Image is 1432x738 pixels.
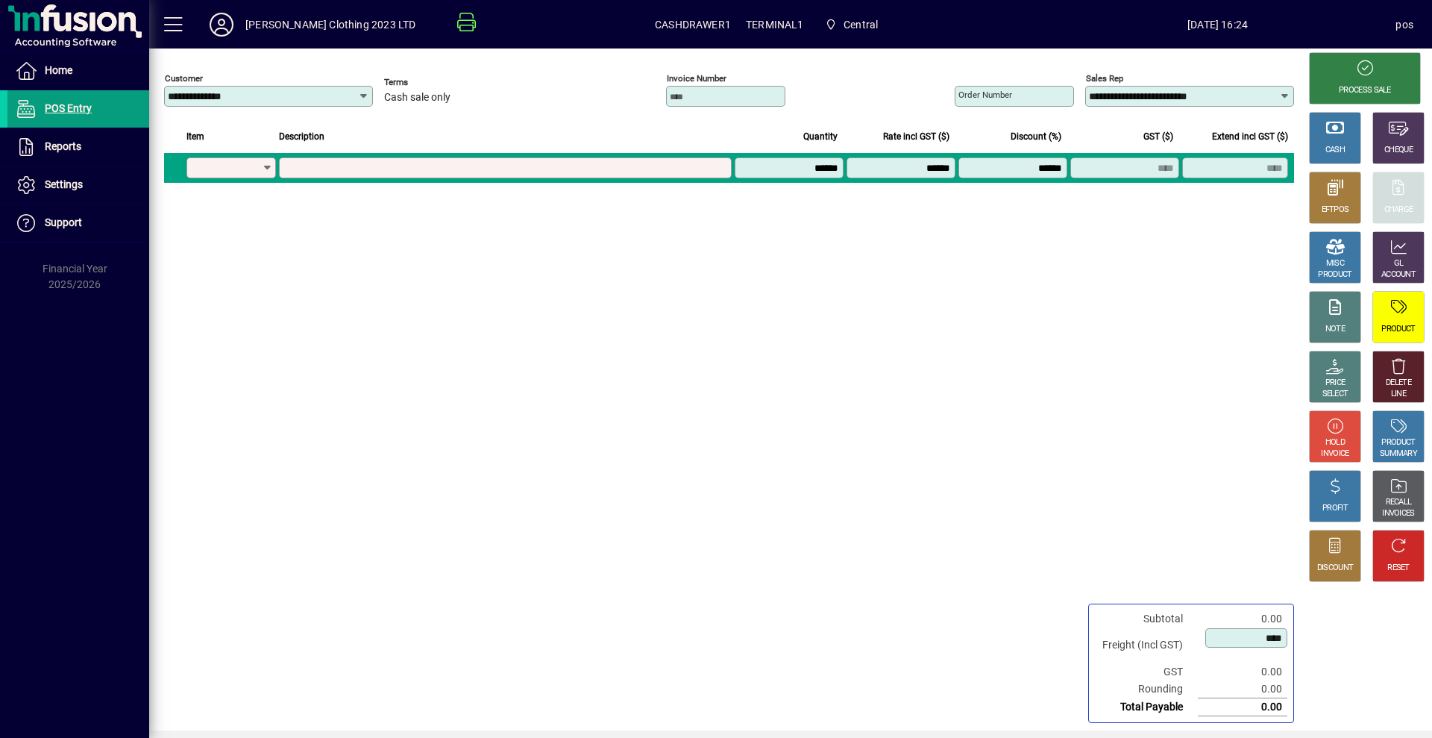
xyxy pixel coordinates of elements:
[1381,324,1415,335] div: PRODUCT
[1394,258,1404,269] div: GL
[1395,13,1413,37] div: pos
[1322,503,1348,514] div: PROFIT
[883,128,949,145] span: Rate incl GST ($)
[1386,497,1412,508] div: RECALL
[746,13,804,37] span: TERMINAL1
[1212,128,1288,145] span: Extend incl GST ($)
[198,11,245,38] button: Profile
[1095,698,1198,716] td: Total Payable
[1317,563,1353,574] div: DISCOUNT
[1325,324,1345,335] div: NOTE
[384,92,450,104] span: Cash sale only
[1011,128,1061,145] span: Discount (%)
[1386,378,1411,389] div: DELETE
[45,140,81,152] span: Reports
[1325,145,1345,156] div: CASH
[1381,437,1415,448] div: PRODUCT
[245,13,415,37] div: [PERSON_NAME] Clothing 2023 LTD
[186,128,204,145] span: Item
[7,128,149,166] a: Reports
[7,166,149,204] a: Settings
[45,216,82,228] span: Support
[7,52,149,90] a: Home
[1325,378,1345,389] div: PRICE
[1198,663,1287,681] td: 0.00
[1321,448,1348,460] div: INVOICE
[1198,610,1287,628] td: 0.00
[165,73,203,84] mat-label: Customer
[45,102,92,114] span: POS Entry
[1040,13,1396,37] span: [DATE] 16:24
[1325,437,1345,448] div: HOLD
[1381,269,1416,281] div: ACCOUNT
[279,128,324,145] span: Description
[1322,204,1349,216] div: EFTPOS
[1380,448,1417,460] div: SUMMARY
[1384,204,1413,216] div: CHARGE
[844,13,878,37] span: Central
[1143,128,1173,145] span: GST ($)
[1095,628,1198,663] td: Freight (Incl GST)
[1095,681,1198,698] td: Rounding
[1322,389,1348,400] div: SELECT
[1095,663,1198,681] td: GST
[655,13,731,37] span: CASHDRAWER1
[1339,85,1391,96] div: PROCESS SALE
[1198,681,1287,698] td: 0.00
[1086,73,1123,84] mat-label: Sales rep
[384,78,474,87] span: Terms
[819,11,885,38] span: Central
[1391,389,1406,400] div: LINE
[1326,258,1344,269] div: MISC
[1387,563,1410,574] div: RESET
[667,73,726,84] mat-label: Invoice number
[1318,269,1351,281] div: PRODUCT
[958,90,1012,100] mat-label: Order number
[803,128,838,145] span: Quantity
[7,204,149,242] a: Support
[1198,698,1287,716] td: 0.00
[1384,145,1413,156] div: CHEQUE
[45,64,72,76] span: Home
[1095,610,1198,628] td: Subtotal
[1382,508,1414,519] div: INVOICES
[45,178,83,190] span: Settings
